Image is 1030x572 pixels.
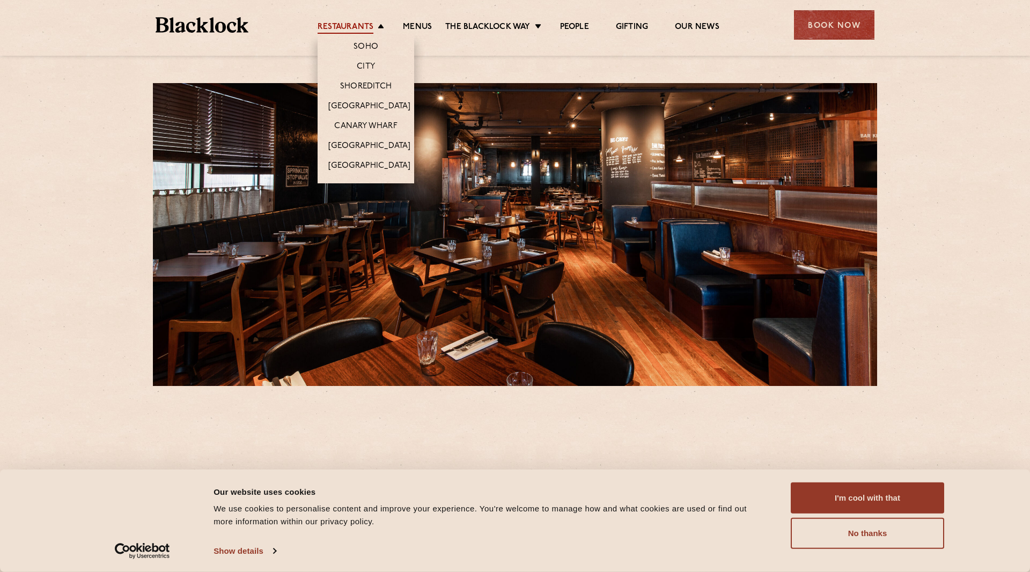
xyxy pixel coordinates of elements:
a: [GEOGRAPHIC_DATA] [328,101,410,113]
button: No thanks [791,518,944,549]
a: Shoreditch [340,81,392,93]
a: Menus [403,22,432,34]
div: Our website uses cookies [214,485,767,498]
img: BL_Textured_Logo-footer-cropped.svg [156,17,248,33]
a: City [357,62,375,73]
a: [GEOGRAPHIC_DATA] [328,161,410,173]
a: People [560,22,589,34]
a: [GEOGRAPHIC_DATA] [328,141,410,153]
a: Canary Wharf [334,121,397,133]
a: The Blacklock Way [445,22,530,34]
a: Show details [214,543,276,559]
a: Our News [675,22,719,34]
button: I'm cool with that [791,482,944,514]
a: Soho [354,42,378,54]
div: We use cookies to personalise content and improve your experience. You're welcome to manage how a... [214,502,767,528]
a: Restaurants [318,22,373,34]
a: Gifting [616,22,648,34]
div: Book Now [794,10,874,40]
a: Usercentrics Cookiebot - opens in a new window [95,543,189,559]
